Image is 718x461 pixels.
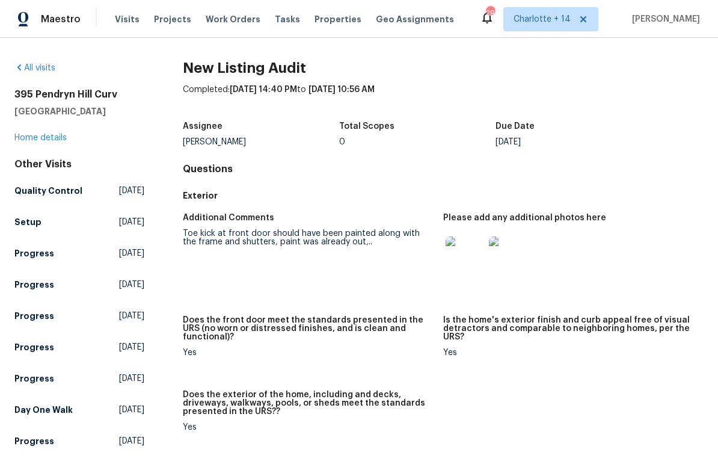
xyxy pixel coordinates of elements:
div: Yes [443,348,694,357]
span: [DATE] [119,373,144,385]
span: [DATE] [119,247,144,259]
a: Day One Walk[DATE] [14,399,144,421]
h5: Does the front door meet the standards presented in the URS (no worn or distressed finishes, and ... [183,316,434,341]
h5: [GEOGRAPHIC_DATA] [14,105,144,117]
h5: Progress [14,279,54,291]
span: [DATE] [119,341,144,353]
span: Properties [315,13,361,25]
div: [PERSON_NAME] [183,138,339,146]
a: Progress[DATE] [14,336,144,358]
span: [DATE] 10:56 AM [308,85,375,94]
div: 297 [486,7,494,19]
span: [DATE] [119,310,144,322]
h2: 395 Pendryn Hill Curv [14,88,144,101]
h5: Progress [14,310,54,322]
div: Other Visits [14,158,144,170]
span: [DATE] 14:40 PM [230,85,297,94]
h5: Is the home's exterior finish and curb appeal free of visual detractors and comparable to neighbo... [443,316,694,341]
span: [DATE] [119,279,144,291]
h5: Setup [14,216,41,228]
div: [DATE] [496,138,652,146]
a: Progress[DATE] [14,243,144,264]
a: Setup[DATE] [14,211,144,233]
a: Progress[DATE] [14,305,144,327]
div: Yes [183,423,434,432]
h4: Questions [183,163,704,175]
span: Geo Assignments [376,13,454,25]
h5: Exterior [183,190,704,202]
span: Work Orders [206,13,260,25]
span: [DATE] [119,404,144,416]
h5: Assignee [183,122,222,131]
h5: Total Scopes [339,122,394,131]
span: Visits [115,13,140,25]
div: Yes [183,348,434,357]
div: Completed: to [183,84,704,115]
span: [DATE] [119,435,144,447]
span: Projects [154,13,191,25]
span: Tasks [275,15,300,23]
a: All visits [14,64,55,72]
h5: Day One Walk [14,404,73,416]
span: Charlotte + 14 [514,13,571,25]
h5: Does the exterior of the home, including and decks, driveways, walkways, pools, or sheds meet the... [183,391,434,416]
h5: Progress [14,341,54,353]
div: 0 [339,138,496,146]
a: Progress[DATE] [14,368,144,389]
h5: Progress [14,247,54,259]
h5: Additional Comments [183,214,274,222]
h5: Progress [14,373,54,385]
div: Toe kick at front door should have been painted along with the frame and shutters, paint was alre... [183,229,434,246]
h2: New Listing Audit [183,62,704,74]
h5: Please add any additional photos here [443,214,606,222]
span: [DATE] [119,185,144,197]
a: Quality Control[DATE] [14,180,144,202]
h5: Due Date [496,122,535,131]
span: [DATE] [119,216,144,228]
h5: Quality Control [14,185,82,197]
h5: Progress [14,435,54,447]
a: Progress[DATE] [14,430,144,452]
a: Progress[DATE] [14,274,144,295]
span: [PERSON_NAME] [627,13,700,25]
a: Home details [14,134,67,142]
span: Maestro [41,13,81,25]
